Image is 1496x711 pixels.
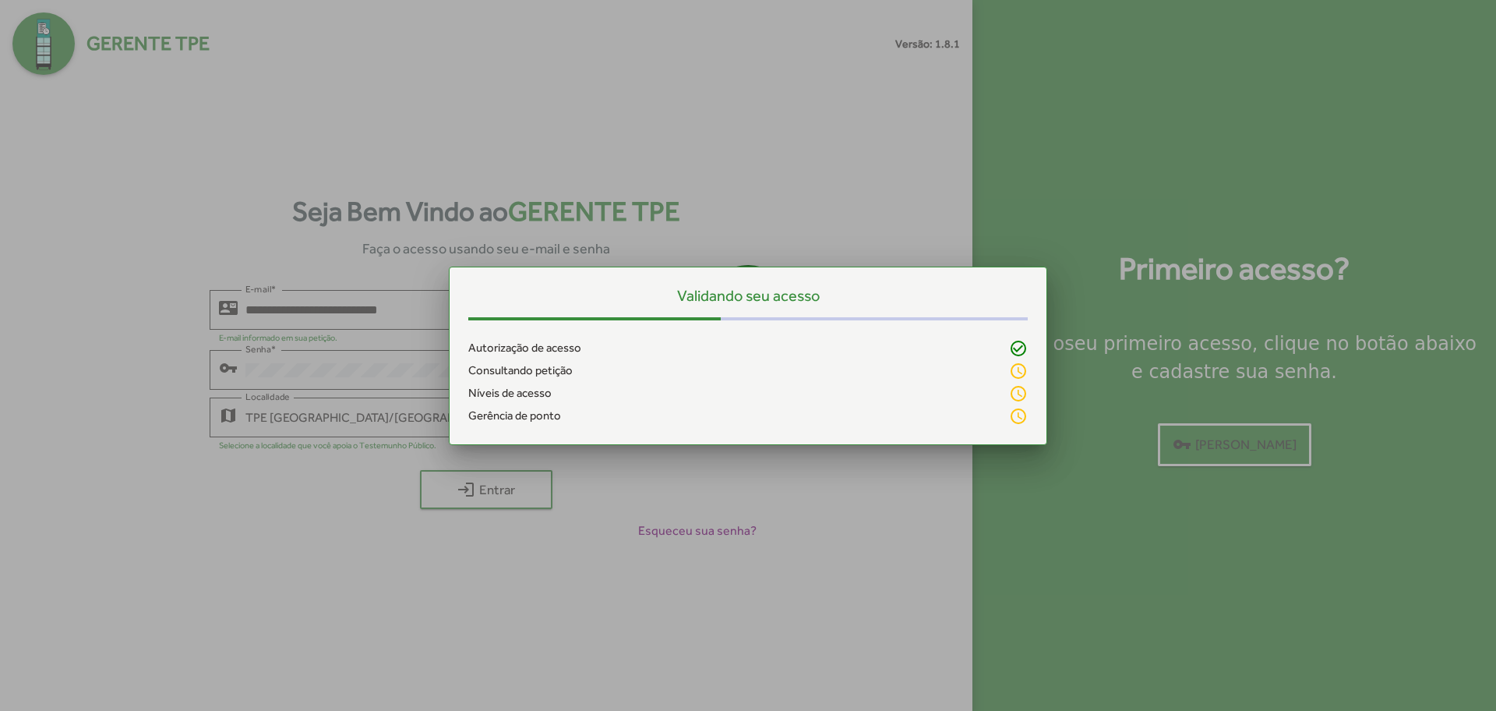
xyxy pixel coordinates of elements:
[1009,384,1028,403] mat-icon: schedule
[468,286,1028,305] h5: Validando seu acesso
[468,384,552,402] span: Níveis de acesso
[1009,407,1028,426] mat-icon: schedule
[1009,339,1028,358] mat-icon: check_circle_outline
[1009,362,1028,380] mat-icon: schedule
[468,407,561,425] span: Gerência de ponto
[468,362,573,380] span: Consultando petição
[468,339,581,357] span: Autorização de acesso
